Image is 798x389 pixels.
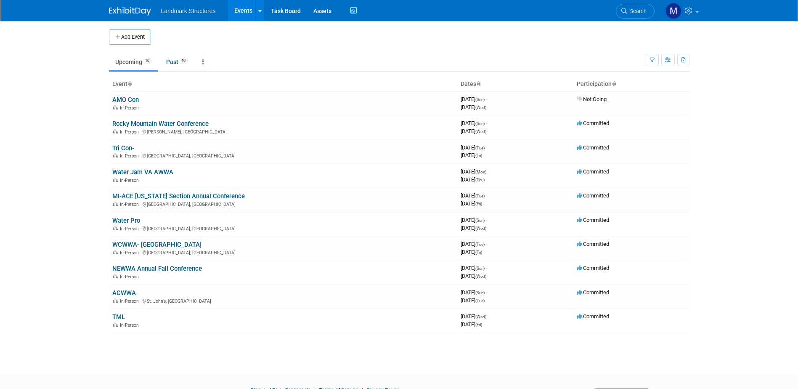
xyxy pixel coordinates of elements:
[120,298,141,304] span: In-Person
[475,129,486,134] span: (Wed)
[461,225,486,231] span: [DATE]
[457,77,573,91] th: Dates
[112,217,140,224] a: Water Pro
[461,313,489,320] span: [DATE]
[577,96,607,102] span: Not Going
[112,96,139,104] a: AMO Con
[577,120,609,126] span: Committed
[486,120,487,126] span: -
[143,58,152,64] span: 10
[475,178,485,182] span: (Thu)
[461,192,487,199] span: [DATE]
[113,153,118,157] img: In-Person Event
[461,273,486,279] span: [DATE]
[475,242,485,247] span: (Tue)
[486,241,487,247] span: -
[112,313,125,321] a: TML
[112,168,173,176] a: Water Jam VA AWWA
[120,202,141,207] span: In-Person
[113,298,118,303] img: In-Person Event
[475,322,482,327] span: (Fri)
[475,97,485,102] span: (Sun)
[127,80,132,87] a: Sort by Event Name
[475,274,486,279] span: (Wed)
[616,4,655,19] a: Search
[120,226,141,232] span: In-Person
[109,54,158,70] a: Upcoming10
[461,249,482,255] span: [DATE]
[109,29,151,45] button: Add Event
[461,120,487,126] span: [DATE]
[461,104,486,110] span: [DATE]
[475,226,486,231] span: (Wed)
[573,77,689,91] th: Participation
[665,3,681,19] img: Maryann Tijerina
[577,144,609,151] span: Committed
[160,54,194,70] a: Past40
[612,80,616,87] a: Sort by Participation Type
[112,144,134,152] a: Tri Con-
[577,192,609,199] span: Committed
[120,178,141,183] span: In-Person
[488,168,489,175] span: -
[461,200,482,207] span: [DATE]
[475,146,485,150] span: (Tue)
[461,96,487,102] span: [DATE]
[461,217,487,223] span: [DATE]
[488,313,489,320] span: -
[475,266,485,271] span: (Sun)
[120,153,141,159] span: In-Person
[577,265,609,271] span: Committed
[113,274,118,278] img: In-Person Event
[120,250,141,256] span: In-Person
[486,265,487,271] span: -
[120,129,141,135] span: In-Person
[461,241,487,247] span: [DATE]
[113,250,118,254] img: In-Person Event
[161,8,216,14] span: Landmark Structures
[475,105,486,110] span: (Wed)
[113,226,118,230] img: In-Person Event
[475,314,486,319] span: (Wed)
[120,322,141,328] span: In-Person
[112,289,136,297] a: ACWWA
[461,152,482,158] span: [DATE]
[461,168,489,175] span: [DATE]
[112,265,202,272] a: NEWWA Annual Fall Conference
[461,265,487,271] span: [DATE]
[577,217,609,223] span: Committed
[577,241,609,247] span: Committed
[475,298,485,303] span: (Tue)
[112,249,454,256] div: [GEOGRAPHIC_DATA], [GEOGRAPHIC_DATA]
[461,144,487,151] span: [DATE]
[179,58,188,64] span: 40
[113,178,118,182] img: In-Person Event
[112,128,454,135] div: [PERSON_NAME], [GEOGRAPHIC_DATA]
[113,202,118,206] img: In-Person Event
[113,322,118,327] img: In-Person Event
[120,274,141,280] span: In-Person
[461,128,486,134] span: [DATE]
[112,200,454,207] div: [GEOGRAPHIC_DATA], [GEOGRAPHIC_DATA]
[486,192,487,199] span: -
[577,313,609,320] span: Committed
[627,8,647,14] span: Search
[475,202,482,206] span: (Fri)
[476,80,480,87] a: Sort by Start Date
[113,129,118,133] img: In-Person Event
[475,250,482,255] span: (Fri)
[475,218,485,223] span: (Sun)
[461,321,482,328] span: [DATE]
[112,225,454,232] div: [GEOGRAPHIC_DATA], [GEOGRAPHIC_DATA]
[461,289,487,296] span: [DATE]
[461,297,485,304] span: [DATE]
[486,144,487,151] span: -
[109,77,457,91] th: Event
[486,217,487,223] span: -
[112,152,454,159] div: [GEOGRAPHIC_DATA], [GEOGRAPHIC_DATA]
[577,289,609,296] span: Committed
[461,176,485,183] span: [DATE]
[112,297,454,304] div: St. John's, [GEOGRAPHIC_DATA]
[112,241,201,248] a: WCWWA- [GEOGRAPHIC_DATA]
[113,105,118,109] img: In-Person Event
